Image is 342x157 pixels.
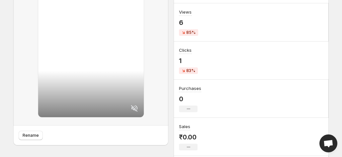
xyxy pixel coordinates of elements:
[179,85,201,92] h3: Purchases
[319,134,337,152] div: Open chat
[179,133,198,141] p: ₹0.00
[19,131,43,140] button: Rename
[179,9,192,15] h3: Views
[186,68,195,73] span: 83%
[179,47,192,53] h3: Clicks
[179,123,190,130] h3: Sales
[179,57,198,65] p: 1
[179,19,198,27] p: 6
[186,30,196,35] span: 85%
[23,133,39,138] span: Rename
[179,95,201,103] p: 0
